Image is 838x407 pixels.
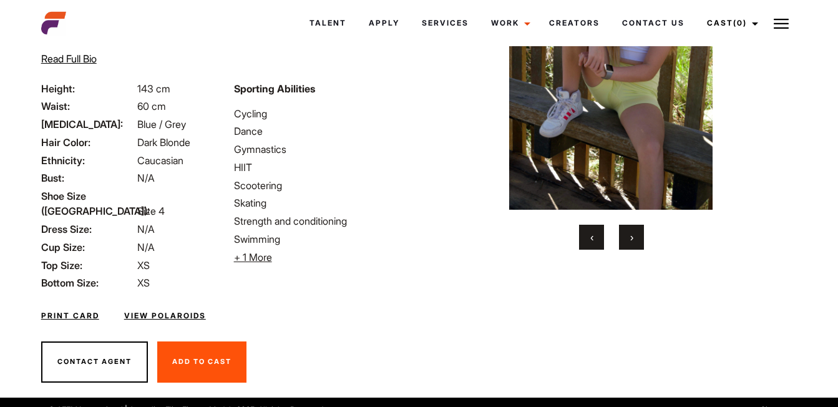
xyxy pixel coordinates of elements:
img: Burger icon [774,16,789,31]
span: XS [137,277,150,289]
a: Print Card [41,310,99,321]
span: Read Full Bio [41,52,97,65]
a: Work [480,6,538,40]
span: Waist: [41,99,135,114]
button: Read Full Bio [41,51,97,66]
li: Cycling [234,106,412,121]
img: cropped-aefm-brand-fav-22-square.png [41,11,66,36]
span: Next [630,231,633,243]
a: Services [411,6,480,40]
span: Size 4 [137,205,165,217]
span: Shoe Size ([GEOGRAPHIC_DATA]): [41,189,135,218]
span: 143 cm [137,82,170,95]
span: [MEDICAL_DATA]: [41,117,135,132]
span: Dark Blonde [137,136,190,149]
a: Apply [358,6,411,40]
span: Bust: [41,170,135,185]
li: Strength and conditioning [234,213,412,228]
span: Cup Size: [41,240,135,255]
a: Talent [298,6,358,40]
a: Cast(0) [696,6,766,40]
strong: Sporting Abilities [234,82,315,95]
span: Height: [41,81,135,96]
span: N/A [137,223,155,235]
a: View Polaroids [124,310,206,321]
li: HIIT [234,160,412,175]
span: N/A [137,172,155,184]
button: Add To Cast [157,341,246,383]
span: Ethnicity: [41,153,135,168]
li: Dance [234,124,412,139]
span: Add To Cast [172,357,231,366]
span: + 1 More [234,251,272,263]
span: Caucasian [137,154,183,167]
a: Creators [538,6,611,40]
a: Contact Us [611,6,696,40]
li: Swimming [234,232,412,247]
button: Contact Agent [41,341,148,383]
span: Bottom Size: [41,275,135,290]
span: Hair Color: [41,135,135,150]
li: Gymnastics [234,142,412,157]
span: Top Size: [41,258,135,273]
span: Blue / Grey [137,118,186,130]
span: Previous [590,231,593,243]
span: Dress Size: [41,222,135,237]
span: N/A [137,241,155,253]
li: Skating [234,195,412,210]
span: (0) [733,18,747,27]
li: Scootering [234,178,412,193]
span: XS [137,259,150,272]
span: 60 cm [137,100,166,112]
